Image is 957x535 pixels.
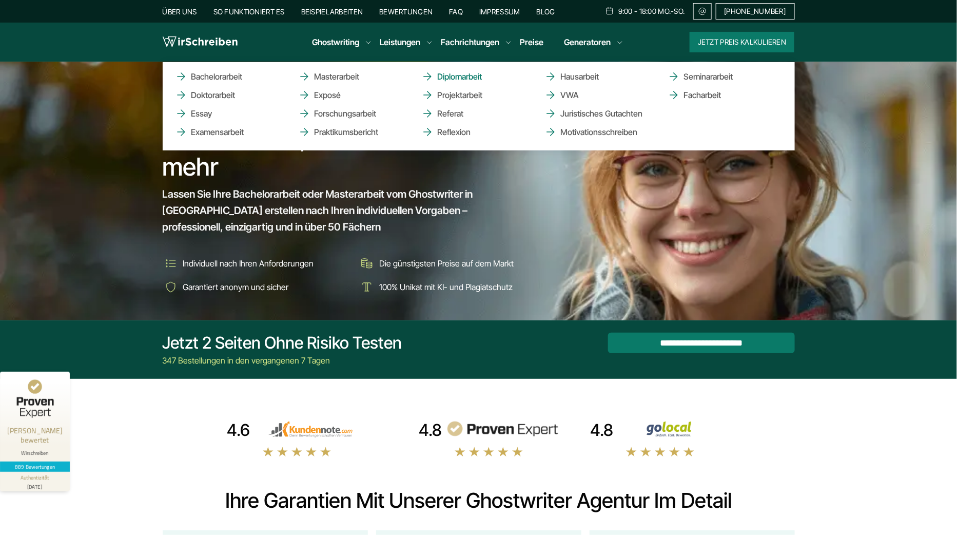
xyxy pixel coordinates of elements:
[227,420,250,441] div: 4.6
[544,70,647,83] a: Hausarbeit
[544,126,647,138] a: Motivationsschreiben
[421,89,524,101] a: Projektarbeit
[421,107,524,120] a: Referat
[544,89,647,101] a: VWA
[618,7,685,15] span: 9:00 - 18:00 Mo.-So.
[175,126,278,138] a: Examensarbeit
[298,70,401,83] a: Masterarbeit
[175,70,278,83] a: Bachelorarbeit
[626,446,695,457] img: stars
[163,279,179,295] img: Garantiert anonym und sicher
[163,255,179,272] img: Individuell nach Ihren Anforderungen
[441,36,499,48] a: Fachrichtungen
[312,36,359,48] a: Ghostwriting
[163,333,402,353] div: Jetzt 2 Seiten ohne Risiko testen
[359,255,548,272] li: Die günstigsten Preise auf dem Markt
[21,474,50,482] div: Authentizität
[449,7,463,16] a: FAQ
[359,255,375,272] img: Die günstigsten Preise auf dem Markt
[421,126,524,138] a: Reflexion
[301,7,363,16] a: Beispielarbeiten
[725,7,786,15] span: [PHONE_NUMBER]
[163,279,351,295] li: Garantiert anonym und sicher
[163,354,402,367] div: 347 Bestellungen in den vergangenen 7 Tagen
[590,420,613,441] div: 4.8
[605,7,614,15] img: Schedule
[454,446,524,457] img: stars
[4,482,66,489] div: [DATE]
[175,89,278,101] a: Doktorarbeit
[564,36,611,48] a: Generatoren
[163,186,529,235] span: Lassen Sie Ihre Bachelorarbeit oder Masterarbeit vom Ghostwriter in [GEOGRAPHIC_DATA] erstellen n...
[421,70,524,83] a: Diplomarbeit
[419,420,442,441] div: 4.8
[668,70,770,83] a: Seminararbeit
[716,3,795,20] a: [PHONE_NUMBER]
[4,450,66,456] div: Wirschreiben
[213,7,285,16] a: So funktioniert es
[254,421,367,437] img: kundennote
[690,32,794,52] button: Jetzt Preis kalkulieren
[262,446,332,457] img: stars
[668,89,770,101] a: Facharbeit
[298,107,401,120] a: Forschungsarbeit
[359,279,375,295] img: 100% Unikat mit KI- und Plagiatschutz
[537,7,555,16] a: Blog
[446,421,559,437] img: provenexpert reviews
[163,488,795,513] h2: Ihre Garantien mit unserer Ghostwriter Agentur im Detail
[163,34,238,50] img: logo wirschreiben
[298,126,401,138] a: Praktikumsbericht
[380,36,420,48] a: Leistungen
[163,7,197,16] a: Über uns
[617,421,730,437] img: Wirschreiben Bewertungen
[520,37,543,47] a: Preise
[479,7,520,16] a: Impressum
[544,107,647,120] a: Juristisches Gutachten
[379,7,433,16] a: Bewertungen
[298,89,401,101] a: Exposé
[359,279,548,295] li: 100% Unikat mit KI- und Plagiatschutz
[698,7,707,15] img: Email
[163,95,549,181] h1: Ghostwriter [GEOGRAPHIC_DATA]: Masterarbeit, Bachelorarbeit und mehr
[175,107,278,120] a: Essay
[163,255,351,272] li: Individuell nach Ihren Anforderungen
